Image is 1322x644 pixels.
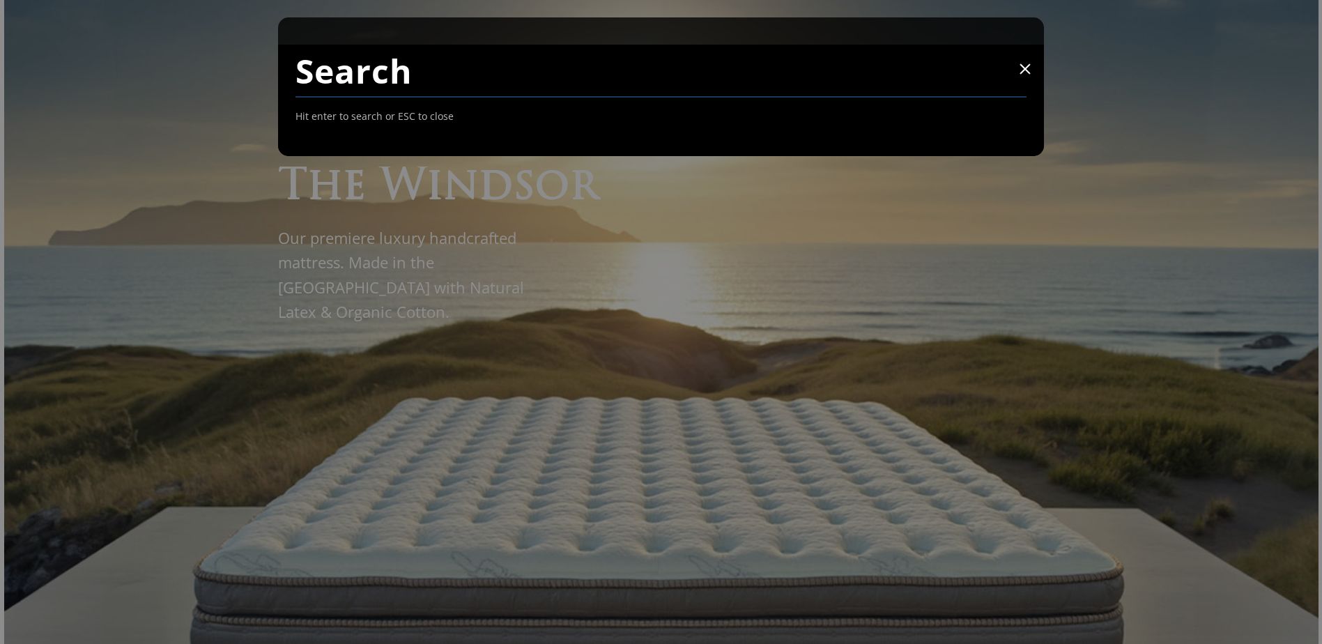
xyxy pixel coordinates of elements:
[569,167,599,209] span: r
[443,167,479,209] span: n
[426,167,443,209] span: i
[295,107,454,125] span: Hit enter to search or ESC to close
[535,167,569,209] span: o
[278,167,307,209] span: T
[513,167,535,209] span: s
[278,226,539,324] p: Our premiere luxury handcrafted mattress. Made in the [GEOGRAPHIC_DATA] with Natural Latex & Orga...
[380,167,426,209] span: W
[479,167,513,209] span: d
[278,167,599,209] h1: The Windsor
[343,167,366,209] span: e
[307,167,343,209] span: h
[295,45,1027,98] input: Search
